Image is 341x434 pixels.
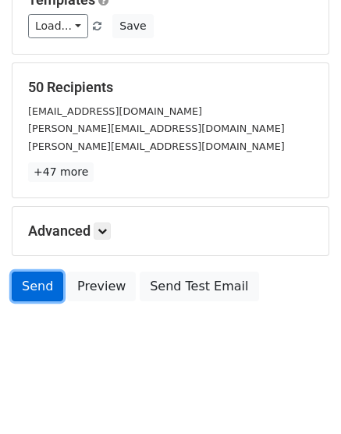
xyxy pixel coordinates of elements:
button: Save [112,14,153,38]
small: [PERSON_NAME][EMAIL_ADDRESS][DOMAIN_NAME] [28,123,285,134]
h5: Advanced [28,222,313,240]
a: Send [12,272,63,301]
a: Load... [28,14,88,38]
a: +47 more [28,162,94,182]
h5: 50 Recipients [28,79,313,96]
small: [EMAIL_ADDRESS][DOMAIN_NAME] [28,105,202,117]
a: Send Test Email [140,272,258,301]
iframe: Chat Widget [263,359,341,434]
a: Preview [67,272,136,301]
small: [PERSON_NAME][EMAIL_ADDRESS][DOMAIN_NAME] [28,141,285,152]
